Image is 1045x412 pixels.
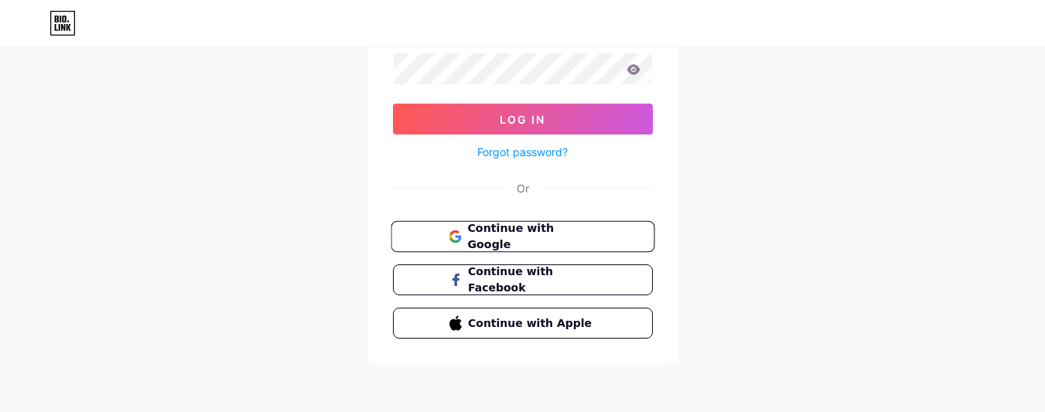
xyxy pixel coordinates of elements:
[393,308,653,339] button: Continue with Apple
[517,180,529,196] div: Or
[500,113,545,126] span: Log In
[393,104,653,134] button: Log In
[393,221,653,252] a: Continue with Google
[467,220,596,254] span: Continue with Google
[468,264,596,296] span: Continue with Facebook
[393,264,653,295] button: Continue with Facebook
[391,221,654,253] button: Continue with Google
[468,315,596,332] span: Continue with Apple
[477,144,568,160] a: Forgot password?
